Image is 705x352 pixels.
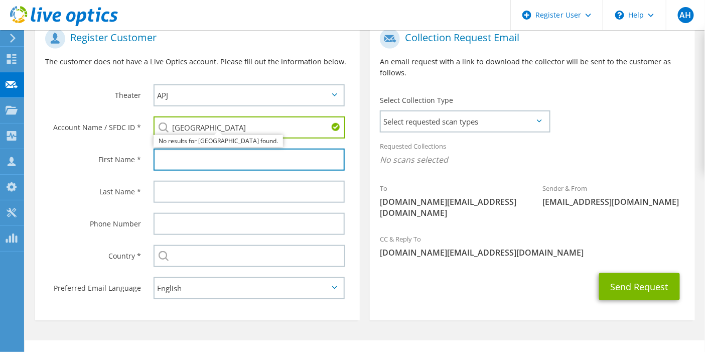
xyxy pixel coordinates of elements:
label: Theater [45,84,141,100]
h1: Collection Request Email [380,29,679,49]
label: First Name * [45,149,141,165]
button: Send Request [599,273,680,300]
label: Select Collection Type [380,95,453,105]
span: AH [678,7,694,23]
span: Select requested scan types [381,111,548,132]
span: [DOMAIN_NAME][EMAIL_ADDRESS][DOMAIN_NAME] [380,247,684,258]
svg: \n [615,11,624,20]
div: Sender & From [532,178,695,212]
div: Requested Collections [370,136,694,173]
label: Account Name / SFDC ID * [45,116,141,133]
p: The customer does not have a Live Optics account. Please fill out the information below. [45,56,350,67]
div: No results for [GEOGRAPHIC_DATA] found. [154,135,283,147]
span: [EMAIL_ADDRESS][DOMAIN_NAME] [542,196,685,207]
div: CC & Reply To [370,228,694,263]
p: An email request with a link to download the collector will be sent to the customer as follows. [380,56,684,78]
span: [DOMAIN_NAME][EMAIL_ADDRESS][DOMAIN_NAME] [380,196,522,218]
label: Country * [45,245,141,261]
label: Preferred Email Language [45,277,141,293]
label: Phone Number [45,213,141,229]
h1: Register Customer [45,29,345,49]
span: No scans selected [380,154,684,165]
div: To [370,178,532,223]
label: Last Name * [45,181,141,197]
